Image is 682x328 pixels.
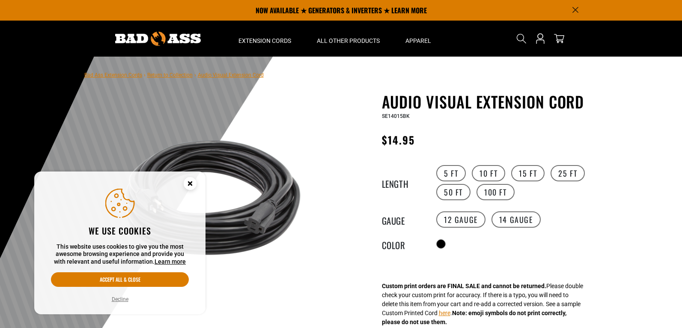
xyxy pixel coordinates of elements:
[477,184,515,200] label: 100 FT
[144,72,146,78] span: ›
[110,94,316,301] img: black
[436,211,485,228] label: 12 Gauge
[382,282,583,327] div: Please double check your custom print for accuracy. If there is a typo, you will need to delete t...
[84,69,264,80] nav: breadcrumbs
[84,72,142,78] a: Bad Ass Extension Cords
[511,165,545,181] label: 15 FT
[382,283,546,289] strong: Custom print orders are FINAL SALE and cannot be returned.
[382,214,425,225] legend: Gauge
[382,310,566,325] strong: Note: emoji symbols do not print correctly, please do not use them.
[551,165,585,181] label: 25 FT
[147,72,193,78] a: Return to Collection
[405,37,431,45] span: Apparel
[515,32,528,45] summary: Search
[382,113,410,119] span: SE14015BK
[472,165,505,181] label: 10 FT
[194,72,196,78] span: ›
[109,295,131,304] button: Decline
[382,93,592,111] h1: Audio Visual Extension Cord
[155,258,186,265] a: Learn more
[393,21,444,57] summary: Apparel
[226,21,304,57] summary: Extension Cords
[34,172,205,315] aside: Cookie Consent
[436,165,466,181] label: 5 FT
[51,243,189,266] p: This website uses cookies to give you the most awesome browsing experience and provide you with r...
[51,272,189,287] button: Accept all & close
[439,309,450,318] button: here
[198,72,264,78] span: Audio Visual Extension Cord
[51,225,189,236] h2: We use cookies
[382,177,425,188] legend: Length
[317,37,380,45] span: All Other Products
[238,37,291,45] span: Extension Cords
[382,132,415,147] span: $14.95
[115,32,201,46] img: Bad Ass Extension Cords
[304,21,393,57] summary: All Other Products
[436,184,471,200] label: 50 FT
[491,211,541,228] label: 14 Gauge
[382,238,425,250] legend: Color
